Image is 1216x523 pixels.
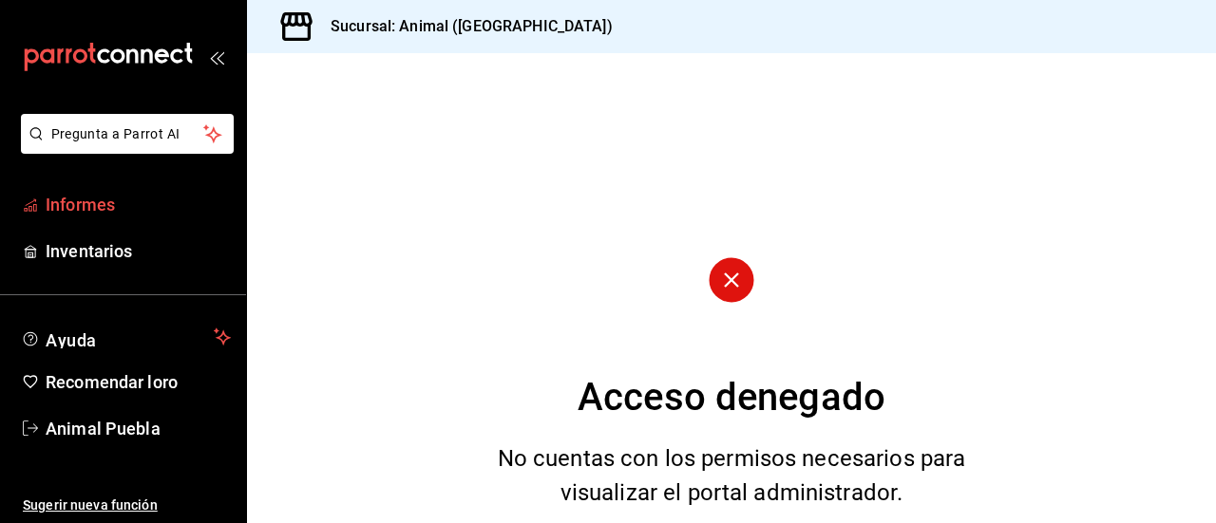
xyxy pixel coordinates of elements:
[46,330,97,350] font: Ayuda
[46,241,132,261] font: Inventarios
[46,419,161,439] font: Animal Puebla
[209,49,224,65] button: abrir_cajón_menú
[46,372,178,392] font: Recomendar loro
[331,17,613,35] font: Sucursal: Animal ([GEOGRAPHIC_DATA])
[51,126,180,141] font: Pregunta a Parrot AI
[13,138,234,158] a: Pregunta a Parrot AI
[498,445,966,506] font: No cuentas con los permisos necesarios para visualizar el portal administrador.
[23,497,158,513] font: Sugerir nueva función
[46,195,115,215] font: Informes
[21,114,234,154] button: Pregunta a Parrot AI
[578,375,885,420] font: Acceso denegado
